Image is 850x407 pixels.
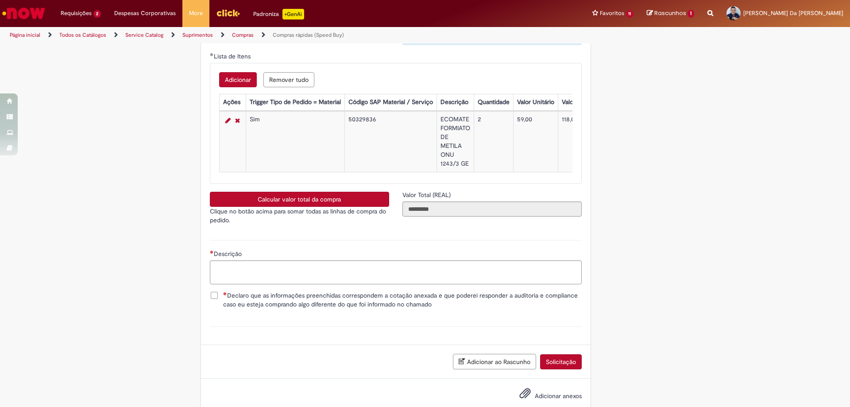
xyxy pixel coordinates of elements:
th: Trigger Tipo de Pedido = Material [246,94,344,111]
button: Adicionar anexos [517,385,533,406]
span: Favoritos [600,9,624,18]
div: Padroniza [253,9,304,19]
a: Rascunhos [647,9,694,18]
a: Página inicial [10,31,40,39]
span: Descrição [214,250,243,258]
span: Adicionar anexos [535,392,582,400]
td: 2 [474,112,513,172]
span: Declaro que as informações preenchidas correspondem a cotação anexada e que poderei responder a a... [223,291,582,309]
span: More [189,9,203,18]
button: Adicionar ao Rascunho [453,354,536,369]
button: Remove all rows for Lista de Itens [263,72,314,87]
img: click_logo_yellow_360x200.png [216,6,240,19]
a: Compras rápidas (Speed Buy) [273,31,344,39]
p: +GenAi [282,9,304,19]
span: 1 [688,10,694,18]
td: Sim [246,112,344,172]
span: Necessários [223,292,227,295]
span: Requisições [61,9,92,18]
a: Service Catalog [125,31,163,39]
textarea: Descrição [210,260,582,284]
th: Valor Total Moeda [558,94,614,111]
a: Suprimentos [182,31,213,39]
th: Valor Unitário [513,94,558,111]
span: [PERSON_NAME] Da [PERSON_NAME] [743,9,843,17]
a: Todos os Catálogos [59,31,106,39]
span: Lista de Itens [214,52,252,60]
td: 59,00 [513,112,558,172]
th: Código SAP Material / Serviço [344,94,437,111]
span: Somente leitura - Valor Total (REAL) [402,191,452,199]
span: 2 [93,10,101,18]
a: Editar Linha 1 [223,115,233,126]
td: ECOMATE FORMIATO DE METILA ONU 1243/3 GE [437,112,474,172]
p: Clique no botão acima para somar todas as linhas de compra do pedido. [210,207,389,225]
span: Rascunhos [654,9,686,17]
span: 11 [626,10,634,18]
span: Obrigatório Preenchido [210,53,214,56]
th: Quantidade [474,94,513,111]
button: Solicitação [540,354,582,369]
th: Descrição [437,94,474,111]
a: Compras [232,31,254,39]
th: Ações [219,94,246,111]
label: Somente leitura - Valor Total (REAL) [402,190,452,199]
button: Add a row for Lista de Itens [219,72,257,87]
img: ServiceNow [1,4,46,22]
ul: Trilhas de página [7,27,560,43]
td: 50329836 [344,112,437,172]
td: 118,00 [558,112,614,172]
span: Despesas Corporativas [114,9,176,18]
a: Remover linha 1 [233,115,242,126]
button: Calcular valor total da compra [210,192,389,207]
span: Necessários [210,250,214,254]
input: Valor Total (REAL) [402,202,582,217]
